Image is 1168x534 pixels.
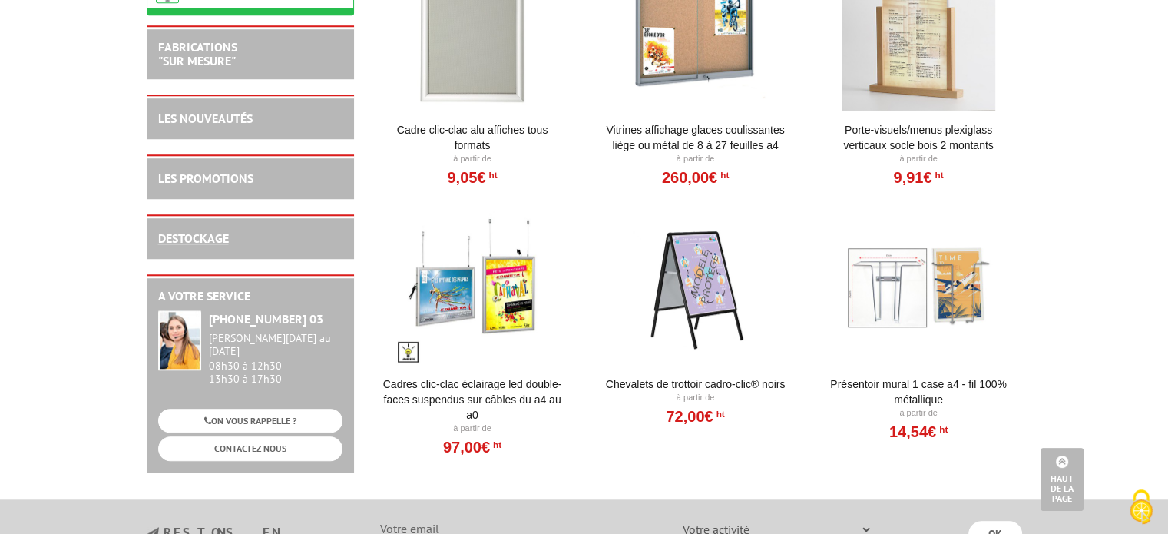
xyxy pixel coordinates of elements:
a: LES PROMOTIONS [158,171,253,186]
a: DESTOCKAGE [158,231,229,246]
sup: HT [931,170,943,181]
sup: HT [485,170,497,181]
a: 14,54€HT [889,427,948,436]
sup: HT [717,170,729,181]
p: À partir de [378,423,567,435]
strong: [PHONE_NUMBER] 03 [209,311,323,327]
h2: A votre service [158,290,342,303]
p: À partir de [601,392,790,404]
a: Présentoir mural 1 case A4 - Fil 100% métallique [824,376,1014,407]
sup: HT [713,409,725,420]
div: 08h30 à 12h30 13h30 à 17h30 [209,332,342,385]
img: widget-service.jpg [158,310,201,370]
a: LES NOUVEAUTÉS [158,111,253,126]
button: Cookies (fenêtre modale) [1114,482,1168,534]
div: [PERSON_NAME][DATE] au [DATE] [209,332,342,358]
a: 260,00€HT [662,173,729,182]
p: À partir de [824,407,1014,420]
sup: HT [490,439,501,450]
a: Porte-Visuels/Menus Plexiglass Verticaux Socle Bois 2 Montants [824,122,1014,153]
a: 97,00€HT [443,443,501,452]
a: Haut de la page [1041,448,1084,511]
p: À partir de [601,153,790,165]
p: À partir de [824,153,1014,165]
a: Vitrines affichage glaces coulissantes liège ou métal de 8 à 27 feuilles A4 [601,122,790,153]
a: Cadre Clic-Clac Alu affiches tous formats [378,122,567,153]
a: FABRICATIONS"Sur Mesure" [158,39,237,68]
a: 9,91€HT [893,173,943,182]
a: 72,00€HT [666,412,724,421]
img: Cookies (fenêtre modale) [1122,488,1160,526]
p: À partir de [378,153,567,165]
sup: HT [936,424,948,435]
a: CONTACTEZ-NOUS [158,436,342,460]
a: Cadres clic-clac éclairage LED double-faces suspendus sur câbles du A4 au A0 [378,376,567,423]
a: 9,05€HT [447,173,497,182]
a: ON VOUS RAPPELLE ? [158,409,342,433]
a: Chevalets de trottoir Cadro-Clic® Noirs [601,376,790,392]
